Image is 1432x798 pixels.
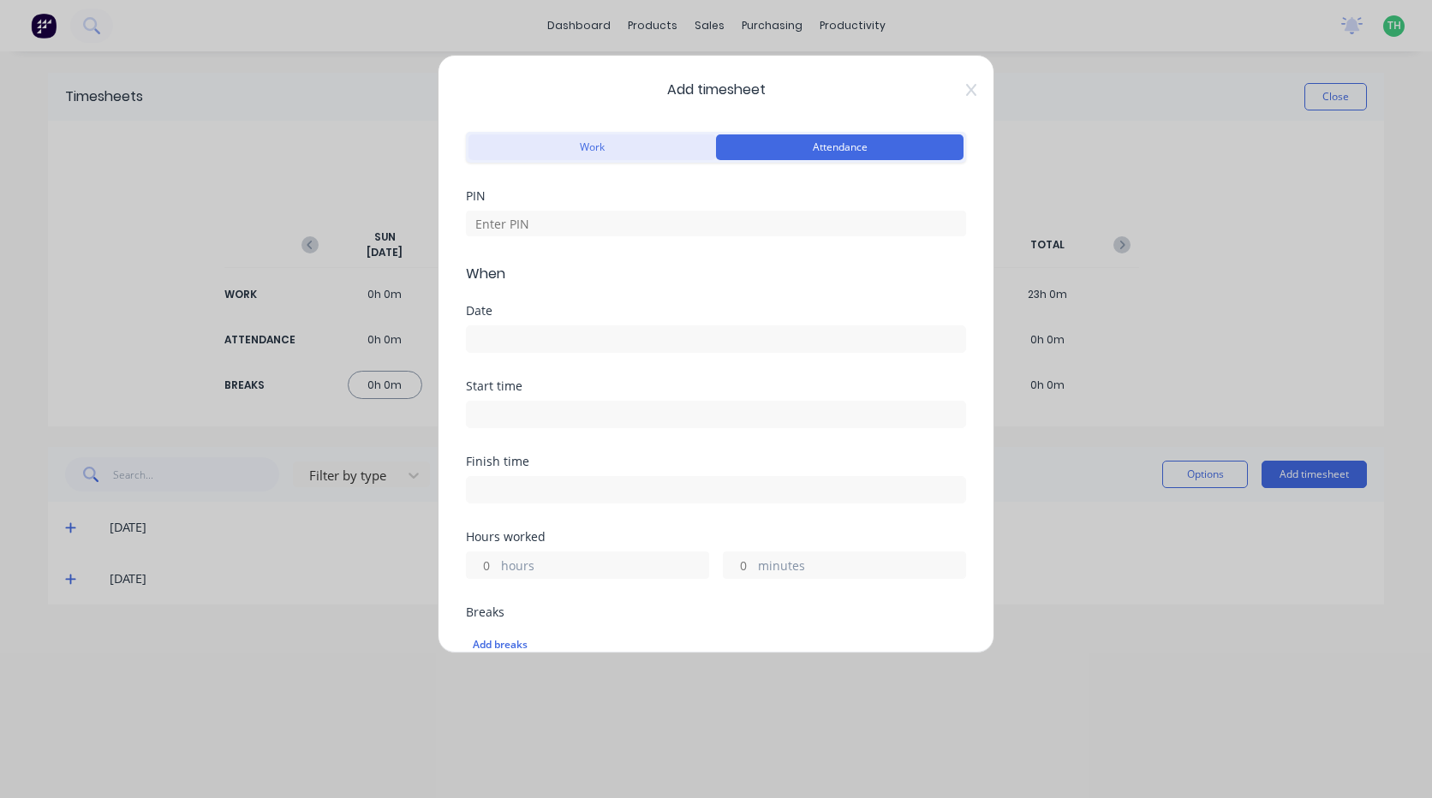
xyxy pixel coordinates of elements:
[501,557,708,578] label: hours
[466,264,966,284] span: When
[473,634,959,656] div: Add breaks
[466,305,966,317] div: Date
[466,456,966,467] div: Finish time
[716,134,964,160] button: Attendance
[724,552,754,578] input: 0
[466,211,966,236] input: Enter PIN
[758,557,965,578] label: minutes
[468,134,716,160] button: Work
[466,531,966,543] div: Hours worked
[467,552,497,578] input: 0
[466,380,966,392] div: Start time
[466,606,966,618] div: Breaks
[466,190,966,202] div: PIN
[466,80,966,100] span: Add timesheet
